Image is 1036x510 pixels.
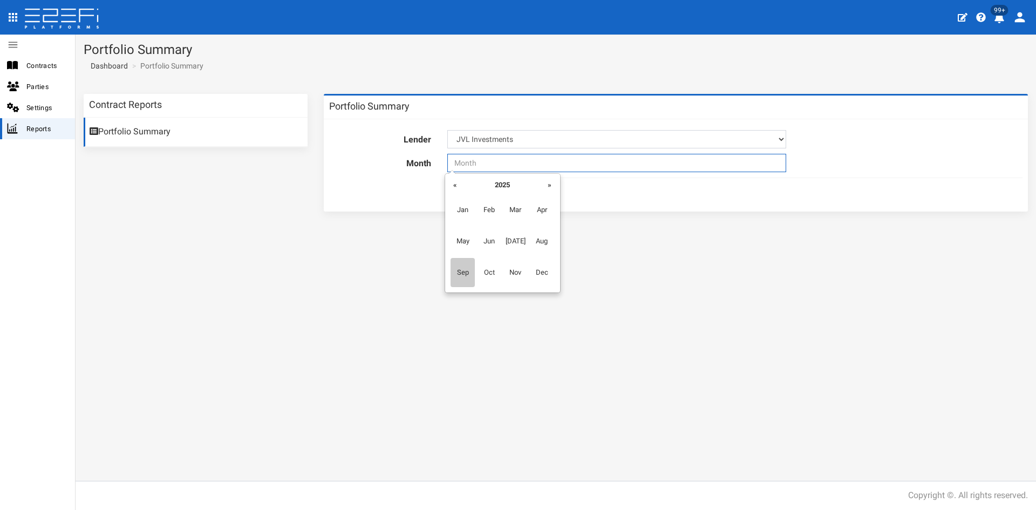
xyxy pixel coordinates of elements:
[84,118,308,147] a: Portfolio Summary
[321,130,439,146] label: Lender
[908,489,1028,502] div: Copyright ©. All rights reserved.
[503,258,528,287] span: Nov
[26,80,66,93] span: Parties
[26,59,66,72] span: Contracts
[503,227,528,256] span: [DATE]
[477,258,501,287] span: Oct
[477,195,501,225] span: Feb
[530,258,554,287] span: Dec
[447,154,786,172] input: Month
[321,154,439,170] label: Month
[89,100,162,110] h3: Contract Reports
[84,43,1028,57] h1: Portfolio Summary
[477,227,501,256] span: Jun
[447,176,464,192] th: «
[542,176,558,192] th: »
[26,123,66,135] span: Reports
[26,101,66,114] span: Settings
[451,258,475,287] span: Sep
[530,195,554,225] span: Apr
[451,195,475,225] span: Jan
[530,227,554,256] span: Aug
[451,227,475,256] span: May
[503,195,528,225] span: Mar
[86,62,128,70] span: Dashboard
[129,60,203,71] li: Portfolio Summary
[86,60,128,71] a: Dashboard
[464,176,542,192] th: 2025
[329,101,410,111] h3: Portfolio Summary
